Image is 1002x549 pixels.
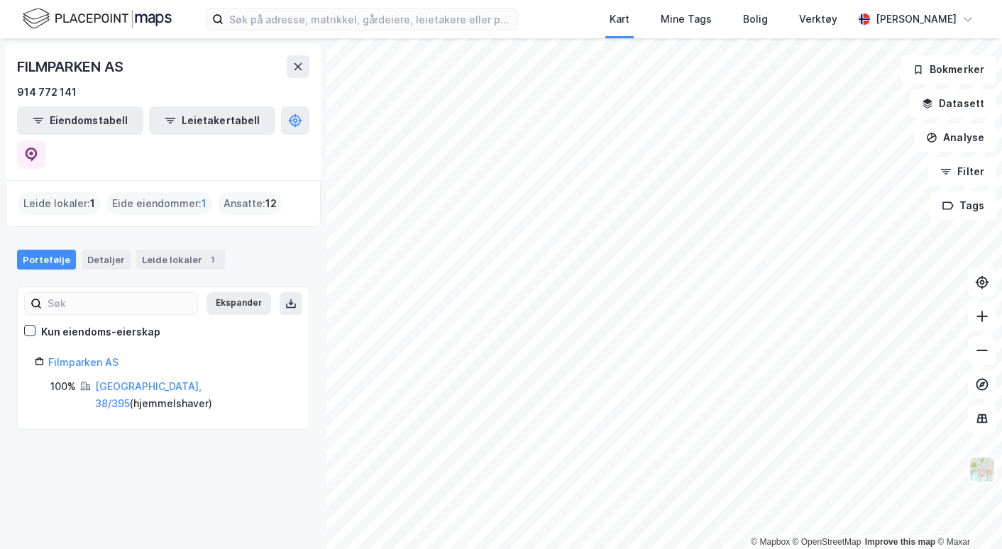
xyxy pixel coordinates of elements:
div: Detaljer [82,250,131,270]
button: Leietakertabell [149,106,275,135]
img: logo.f888ab2527a4732fd821a326f86c7f29.svg [23,6,172,31]
div: Bolig [743,11,768,28]
button: Bokmerker [901,55,996,84]
span: 1 [90,195,95,212]
div: [PERSON_NAME] [876,11,957,28]
a: Filmparken AS [48,356,119,368]
div: Leide lokaler : [18,192,101,215]
input: Søk [42,293,197,314]
img: Z [969,456,996,483]
div: Kart [610,11,629,28]
button: Tags [930,192,996,220]
span: 12 [265,195,277,212]
div: Leide lokaler [136,250,225,270]
div: ( hjemmelshaver ) [95,378,292,412]
div: Kun eiendoms-eierskap [41,323,160,340]
input: Søk på adresse, matrikkel, gårdeiere, leietakere eller personer [224,9,517,30]
div: 100% [50,378,76,395]
div: Mine Tags [661,11,712,28]
a: Mapbox [751,537,790,547]
div: Portefølje [17,250,76,270]
button: Analyse [914,123,996,152]
button: Ekspander [207,292,271,315]
a: [GEOGRAPHIC_DATA], 38/395 [95,380,202,409]
a: Improve this map [865,537,935,547]
a: OpenStreetMap [793,537,861,547]
iframe: Chat Widget [931,481,1002,549]
div: Ansatte : [218,192,282,215]
span: 1 [202,195,207,212]
div: 1 [205,253,219,267]
div: 914 772 141 [17,84,77,101]
button: Filter [928,157,996,186]
button: Eiendomstabell [17,106,143,135]
div: Eide eiendommer : [106,192,212,215]
div: FILMPARKEN AS [17,55,126,78]
button: Datasett [910,89,996,118]
div: Verktøy [799,11,837,28]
